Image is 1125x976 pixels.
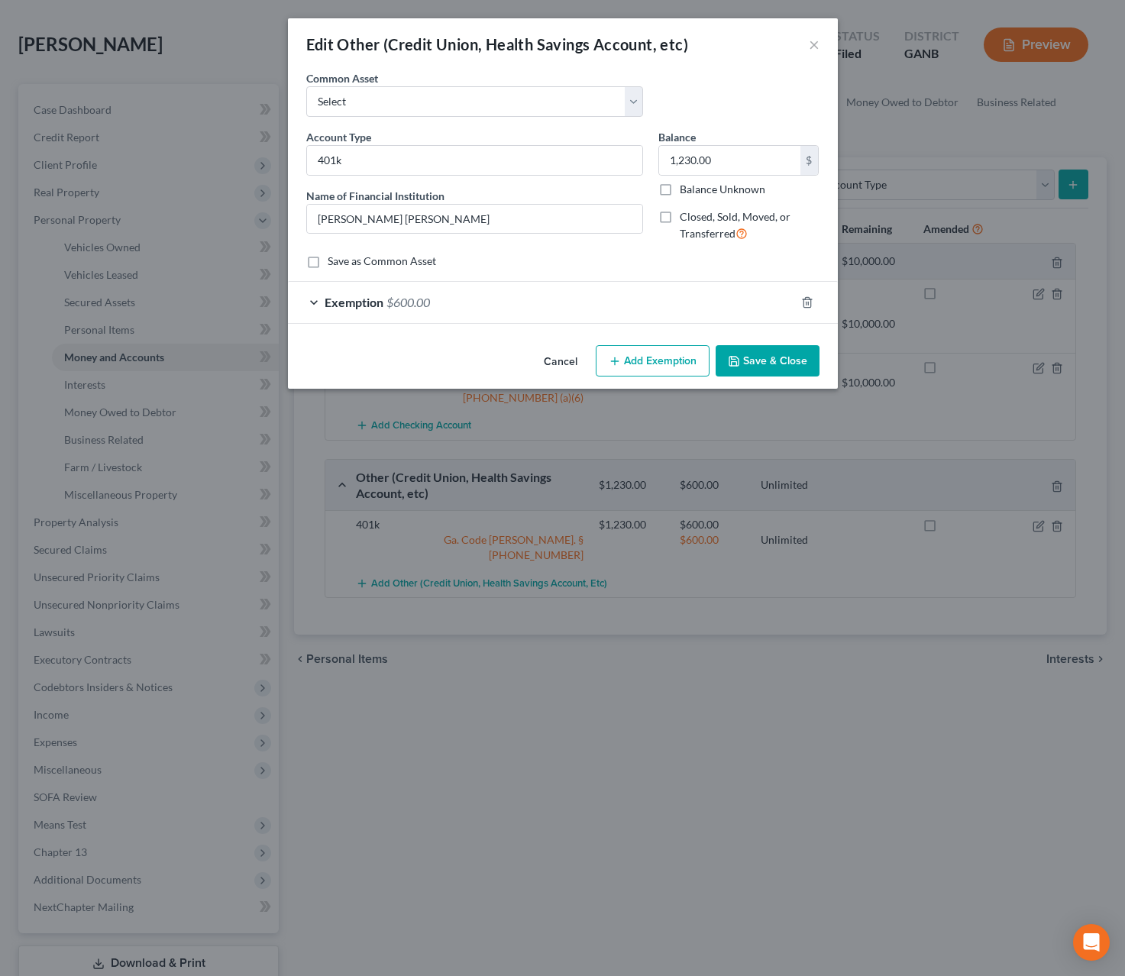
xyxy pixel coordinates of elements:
span: Closed, Sold, Moved, or Transferred [680,210,790,240]
input: Enter name... [307,205,642,234]
input: 0.00 [659,146,800,175]
button: Save & Close [716,345,820,377]
button: × [809,35,820,53]
label: Balance Unknown [680,182,765,197]
span: Name of Financial Institution [306,189,445,202]
label: Balance [658,129,696,145]
button: Add Exemption [596,345,710,377]
div: Open Intercom Messenger [1073,924,1110,961]
label: Save as Common Asset [328,254,436,269]
label: Common Asset [306,70,378,86]
div: $ [800,146,819,175]
input: Credit Union, HSA, etc [307,146,642,175]
div: Edit Other (Credit Union, Health Savings Account, etc) [306,34,689,55]
span: Exemption [325,295,383,309]
button: Cancel [532,347,590,377]
span: $600.00 [386,295,430,309]
label: Account Type [306,129,371,145]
